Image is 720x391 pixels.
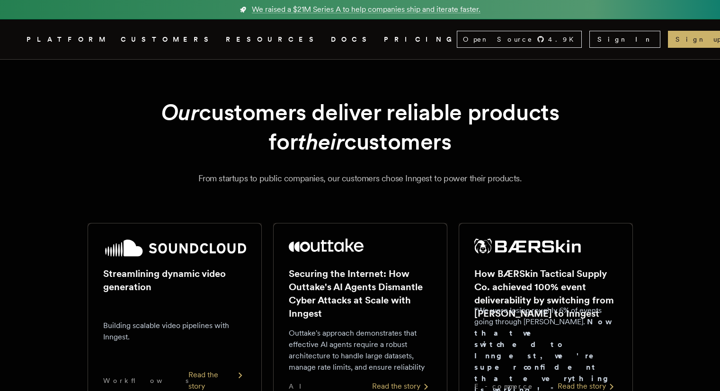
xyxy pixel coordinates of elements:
em: their [298,128,344,155]
h2: How BÆRSkin Tactical Supply Co. achieved 100% event deliverability by switching from [PERSON_NAME... [474,267,617,320]
a: PRICING [384,34,457,45]
img: BÆRSkin Tactical Supply Co. [474,239,581,254]
span: AI [289,382,310,391]
img: Outtake [289,239,364,252]
h2: Streamlining dynamic video generation [103,267,246,293]
a: DOCS [331,34,373,45]
em: Our [161,98,199,126]
p: From startups to public companies, our customers chose Inngest to power their products. [38,172,682,185]
span: 4.9 K [548,35,579,44]
h2: Securing the Internet: How Outtake's AI Agents Dismantle Cyber Attacks at Scale with Inngest [289,267,432,320]
span: We raised a $21M Series A to help companies ship and iterate faster. [252,4,480,15]
button: PLATFORM [27,34,109,45]
a: Sign In [589,31,660,48]
img: SoundCloud [103,239,246,258]
h1: customers deliver reliable products for customers [110,98,610,157]
p: Building scalable video pipelines with Inngest. [103,320,246,343]
span: E-commerce [474,382,533,391]
span: Workflows [103,376,188,385]
p: Outtake's approach demonstrates that effective AI agents require a robust architecture to handle ... [289,328,432,373]
a: CUSTOMERS [121,34,214,45]
span: Open Source [463,35,533,44]
button: RESOURCES [226,34,320,45]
